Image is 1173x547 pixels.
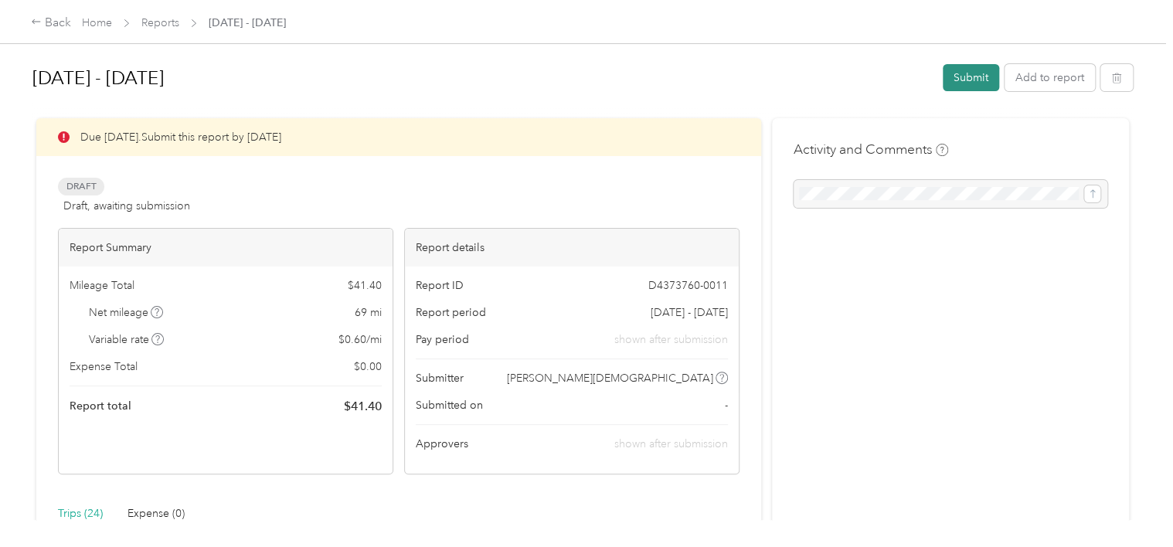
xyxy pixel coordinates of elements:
[651,304,728,321] span: [DATE] - [DATE]
[416,370,464,386] span: Submitter
[89,304,164,321] span: Net mileage
[507,370,713,386] span: [PERSON_NAME][DEMOGRAPHIC_DATA]
[648,277,728,294] span: D4373760-0011
[725,397,728,413] span: -
[32,59,932,97] h1: Aug 16 - 31, 2025
[31,14,71,32] div: Back
[355,304,382,321] span: 69 mi
[1005,64,1095,91] button: Add to report
[70,358,138,375] span: Expense Total
[405,229,739,267] div: Report details
[70,277,134,294] span: Mileage Total
[82,16,112,29] a: Home
[209,15,286,31] span: [DATE] - [DATE]
[416,331,469,348] span: Pay period
[127,505,185,522] div: Expense (0)
[354,358,382,375] span: $ 0.00
[89,331,165,348] span: Variable rate
[943,64,999,91] button: Submit
[59,229,393,267] div: Report Summary
[36,118,761,156] div: Due [DATE]. Submit this report by [DATE]
[416,436,468,452] span: Approvers
[794,140,948,159] h4: Activity and Comments
[344,397,382,416] span: $ 41.40
[416,304,486,321] span: Report period
[70,398,131,414] span: Report total
[141,16,179,29] a: Reports
[348,277,382,294] span: $ 41.40
[58,505,103,522] div: Trips (24)
[416,277,464,294] span: Report ID
[416,397,483,413] span: Submitted on
[614,331,728,348] span: shown after submission
[1086,460,1173,547] iframe: Everlance-gr Chat Button Frame
[614,437,728,450] span: shown after submission
[63,198,190,214] span: Draft, awaiting submission
[58,178,104,195] span: Draft
[338,331,382,348] span: $ 0.60 / mi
